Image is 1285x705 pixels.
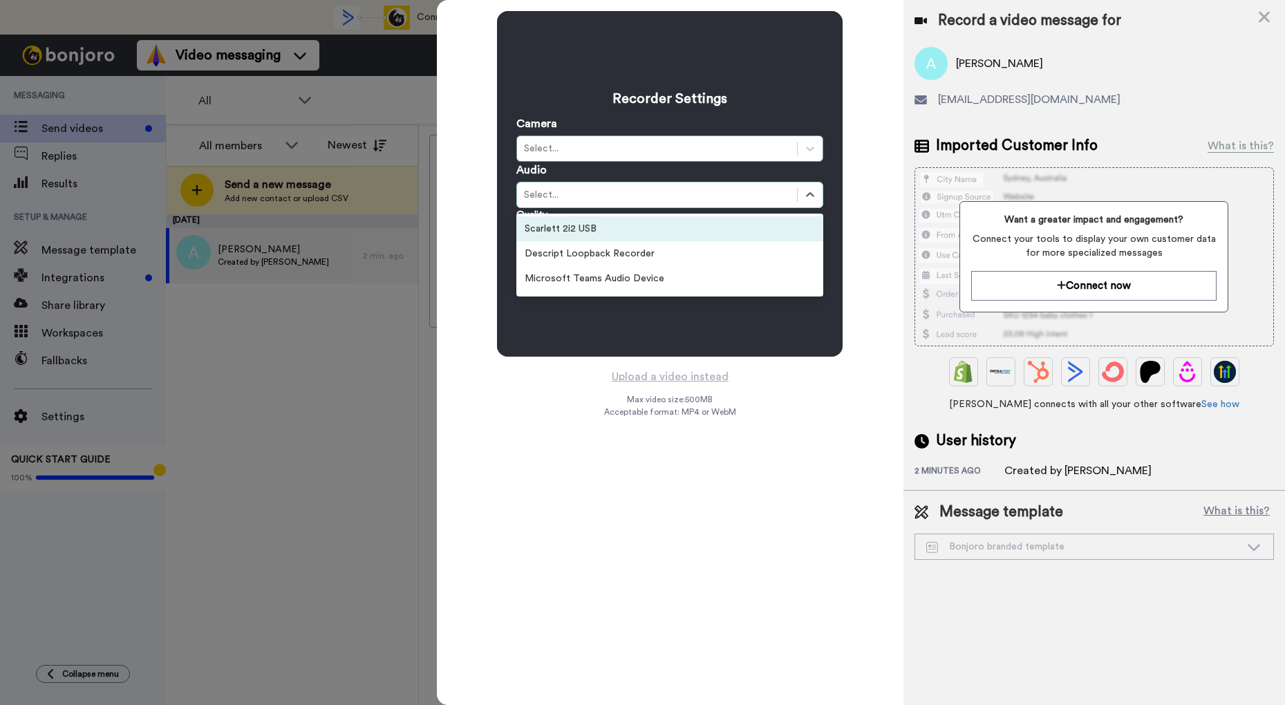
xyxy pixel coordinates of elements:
[1176,361,1199,383] img: Drip
[926,542,938,553] img: Message-temps.svg
[936,135,1098,156] span: Imported Customer Info
[990,361,1012,383] img: Ontraport
[516,216,823,241] div: Scarlett 2i2 USB
[936,431,1016,451] span: User history
[60,71,245,85] div: Hi [PERSON_NAME],
[21,12,256,256] div: message notification from Grant, 7m ago. Introducing AI contact enrichment Hi Rachel, It’s now ev...
[608,368,733,386] button: Upload a video instead
[604,406,736,417] span: Acceptable format: MP4 or WebM
[1027,361,1049,383] img: Hubspot
[60,21,227,56] b: Introducing AI contact enrichment
[524,188,790,202] div: Select...
[971,213,1217,227] span: Want a greater impact and engagement?
[516,291,823,316] div: ZoomAudioDevice
[1004,462,1152,479] div: Created by [PERSON_NAME]
[1102,361,1124,383] img: ConvertKit
[60,21,245,229] div: Message content
[60,153,245,220] div: We’ve just rolled out AI enrichment, which scans and analyses public sources to add useful contex...
[971,271,1217,301] button: Connect now
[60,234,245,247] p: Message from Grant, sent 7m ago
[939,502,1063,523] span: Message template
[516,266,823,291] div: Microsoft Teams Audio Device
[516,162,547,178] label: Audio
[914,465,1004,479] div: 2 minutes ago
[1201,399,1239,409] a: See how
[953,361,975,383] img: Shopify
[627,394,713,405] span: Max video size: 500 MB
[516,115,557,132] label: Camera
[524,142,790,156] div: Select...
[971,232,1217,260] span: Connect your tools to display your own customer data for more specialized messages
[1208,138,1274,154] div: What is this?
[31,25,53,47] img: Profile image for Grant
[1139,361,1161,383] img: Patreon
[926,540,1240,554] div: Bonjoro branded template
[516,208,547,222] label: Quality
[60,228,200,239] b: It’s designed to help you:
[1064,361,1087,383] img: ActiveCampaign
[914,397,1274,411] span: [PERSON_NAME] connects with all your other software
[60,92,245,146] div: It’s now even easier to add that personal touch to your videos, without needing to dig around the...
[1214,361,1236,383] img: GoHighLevel
[60,227,245,309] div: ✅ Create more relevant, engaging videos ✅ Save time researching new leads ✅ Increase response rat...
[516,241,823,266] div: Descript Loopback Recorder
[1199,502,1274,523] button: What is this?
